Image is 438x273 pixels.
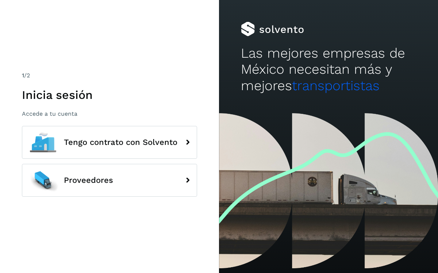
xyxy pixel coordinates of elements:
h2: Las mejores empresas de México necesitan más y mejores [241,45,416,94]
span: 1 [22,72,24,79]
div: /2 [22,71,197,80]
span: Tengo contrato con Solvento [64,138,177,147]
h1: Inicia sesión [22,88,197,102]
span: transportistas [292,78,380,93]
button: Tengo contrato con Solvento [22,126,197,159]
span: Proveedores [64,176,113,185]
p: Accede a tu cuenta [22,110,197,117]
button: Proveedores [22,164,197,197]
